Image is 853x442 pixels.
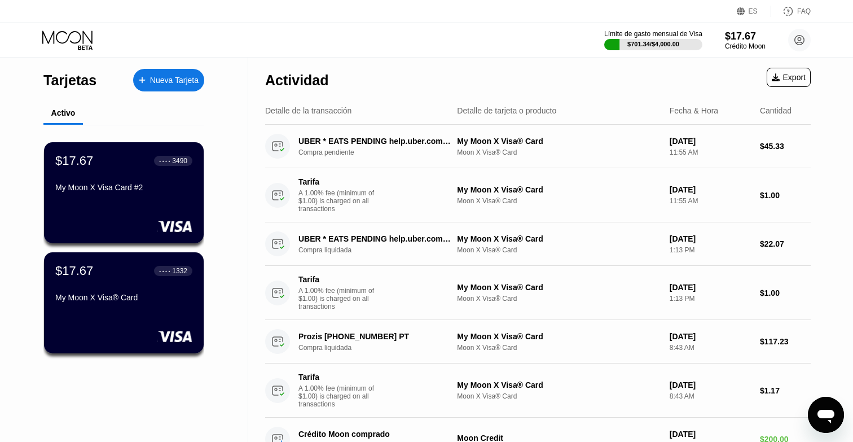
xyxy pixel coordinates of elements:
[670,197,751,205] div: 11:55 AM
[133,69,204,91] div: Nueva Tarjeta
[298,344,463,352] div: Compra liquidada
[737,6,771,17] div: ES
[670,430,751,439] div: [DATE]
[265,320,811,364] div: Prozis [PHONE_NUMBER] PTCompra liquidadaMy Moon X Visa® CardMoon X Visa® Card[DATE]8:43 AM$117.23
[457,283,660,292] div: My Moon X Visa® Card
[265,266,811,320] div: TarifaA 1.00% fee (minimum of $1.00) is charged on all transactionsMy Moon X Visa® CardMoon X Vis...
[670,185,751,194] div: [DATE]
[55,183,192,192] div: My Moon X Visa Card #2
[44,252,204,353] div: $17.67● ● ● ●1332My Moon X Visa® Card
[298,287,383,310] div: A 1.00% fee (minimum of $1.00) is charged on all transactions
[457,197,660,205] div: Moon X Visa® Card
[670,380,751,390] div: [DATE]
[298,275,377,284] div: Tarifa
[760,191,811,200] div: $1.00
[760,386,811,395] div: $1.17
[670,246,751,254] div: 1:13 PM
[670,283,751,292] div: [DATE]
[43,72,96,89] div: Tarjetas
[298,246,463,254] div: Compra liquidada
[771,6,811,17] div: FAQ
[55,154,93,168] div: $17.67
[298,384,383,408] div: A 1.00% fee (minimum of $1.00) is charged on all transactions
[265,364,811,418] div: TarifaA 1.00% fee (minimum of $1.00) is charged on all transactionsMy Moon X Visa® CardMoon X Vis...
[760,288,811,297] div: $1.00
[457,246,660,254] div: Moon X Visa® Card
[298,137,451,146] div: UBER * EATS PENDING help.uber.comNL
[670,344,751,352] div: 8:43 AM
[44,142,204,243] div: $17.67● ● ● ●3490My Moon X Visa Card #2
[670,234,751,243] div: [DATE]
[172,157,187,165] div: 3490
[457,148,660,156] div: Moon X Visa® Card
[159,159,170,163] div: ● ● ● ●
[760,142,811,151] div: $45.33
[457,295,660,303] div: Moon X Visa® Card
[298,189,383,213] div: A 1.00% fee (minimum of $1.00) is charged on all transactions
[767,68,811,87] div: Export
[298,373,377,382] div: Tarifa
[55,293,192,302] div: My Moon X Visa® Card
[55,264,93,278] div: $17.67
[265,125,811,168] div: UBER * EATS PENDING help.uber.comNLCompra pendienteMy Moon X Visa® CardMoon X Visa® Card[DATE]11:...
[457,380,660,390] div: My Moon X Visa® Card
[457,106,556,115] div: Detalle de tarjeta o producto
[725,42,766,50] div: Crédito Moon
[760,337,811,346] div: $117.23
[808,397,844,433] iframe: Botón para iniciar la ventana de mensajería, conversación en curso
[772,73,806,82] div: Export
[760,239,811,248] div: $22.07
[749,7,758,15] div: ES
[298,148,463,156] div: Compra pendiente
[604,30,702,50] div: Límite de gasto mensual de Visa$701.34/$4,000.00
[670,295,751,303] div: 1:13 PM
[670,137,751,146] div: [DATE]
[670,392,751,400] div: 8:43 AM
[457,344,660,352] div: Moon X Visa® Card
[51,108,76,117] div: Activo
[627,41,679,47] div: $701.34 / $4,000.00
[604,30,702,38] div: Límite de gasto mensual de Visa
[457,392,660,400] div: Moon X Visa® Card
[457,137,660,146] div: My Moon X Visa® Card
[159,269,170,273] div: ● ● ● ●
[760,106,792,115] div: Cantidad
[265,106,351,115] div: Detalle de la transacción
[797,7,811,15] div: FAQ
[298,430,451,439] div: Crédito Moon comprado
[457,332,660,341] div: My Moon X Visa® Card
[265,72,329,89] div: Actividad
[298,332,451,341] div: Prozis [PHONE_NUMBER] PT
[457,185,660,194] div: My Moon X Visa® Card
[265,222,811,266] div: UBER * EATS PENDING help.uber.comNLCompra liquidadaMy Moon X Visa® CardMoon X Visa® Card[DATE]1:1...
[670,332,751,341] div: [DATE]
[670,148,751,156] div: 11:55 AM
[725,30,766,50] div: $17.67Crédito Moon
[298,234,451,243] div: UBER * EATS PENDING help.uber.comNL
[457,234,660,243] div: My Moon X Visa® Card
[298,177,377,186] div: Tarifa
[265,168,811,222] div: TarifaA 1.00% fee (minimum of $1.00) is charged on all transactionsMy Moon X Visa® CardMoon X Vis...
[725,30,766,42] div: $17.67
[172,267,187,275] div: 1332
[150,76,199,85] div: Nueva Tarjeta
[670,106,718,115] div: Fecha & Hora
